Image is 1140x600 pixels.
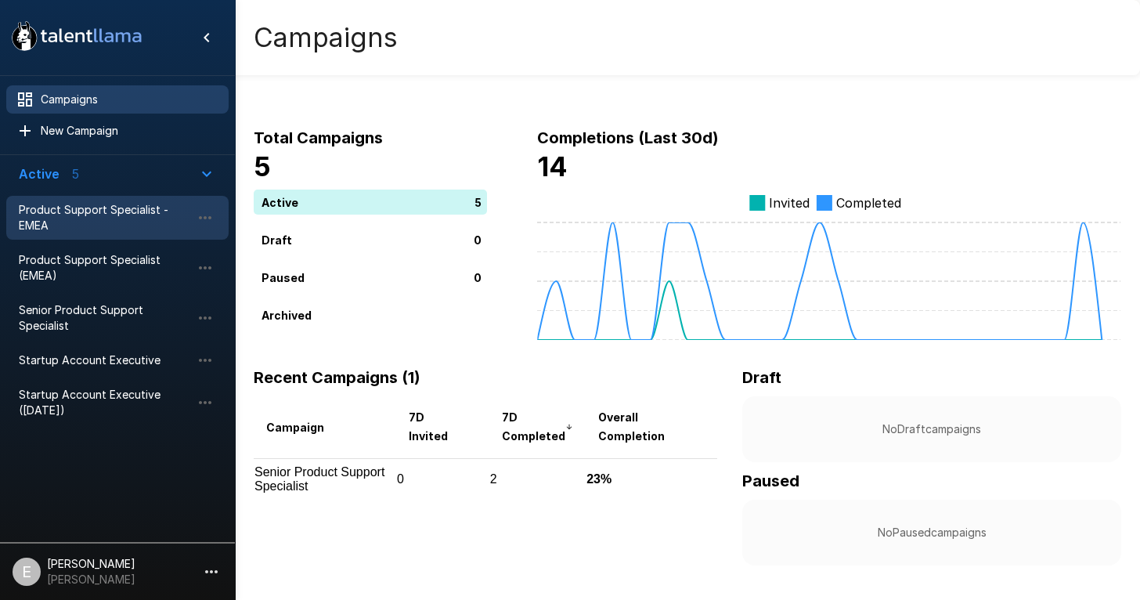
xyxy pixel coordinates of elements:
td: 0 [396,459,489,501]
b: Completions (Last 30d) [537,128,719,147]
p: 0 [474,269,482,286]
b: 14 [537,150,568,183]
b: 5 [254,150,271,183]
p: No Draft campaigns [767,421,1096,437]
td: 2 [489,459,586,501]
h4: Campaigns [254,21,398,54]
p: 5 [474,194,482,211]
b: Total Campaigns [254,128,383,147]
b: 23% [586,472,611,486]
p: 0 [474,232,482,248]
b: Draft [742,368,781,387]
span: Campaign [266,418,345,437]
span: 7D Invited [409,408,477,446]
span: Overall Completion [598,408,705,446]
td: Senior Product Support Specialist [254,459,396,501]
span: 7D Completed [502,408,574,446]
b: Paused [742,472,799,490]
b: Recent Campaigns (1) [254,368,420,387]
p: No Paused campaigns [767,525,1096,540]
